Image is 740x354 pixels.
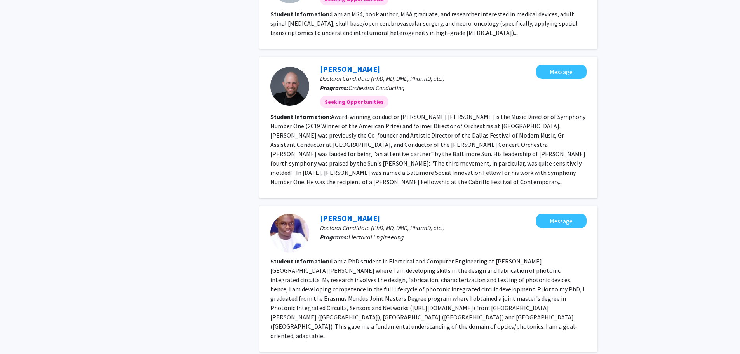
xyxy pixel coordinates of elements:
[6,319,33,348] iframe: Chat
[320,224,445,232] span: Doctoral Candidate (PhD, MD, DMD, PharmD, etc.)
[320,64,380,74] a: [PERSON_NAME]
[348,84,405,92] span: Orchestral Conducting
[536,214,587,228] button: Message Ikechi Ndamati
[270,113,585,186] fg-read-more: Award-winning conductor [PERSON_NAME] [PERSON_NAME] is the Music Director of Symphony Number One ...
[270,113,331,120] b: Student Information:
[536,65,587,79] button: Message Jordan Smith
[270,10,578,37] fg-read-more: I am an MS4, book author, MBA graduate, and researcher interested in medical devices, adult spina...
[320,233,348,241] b: Programs:
[320,75,445,82] span: Doctoral Candidate (PhD, MD, DMD, PharmD, etc.)
[270,10,331,18] b: Student Information:
[270,257,585,340] fg-read-more: I am a PhD student in Electrical and Computer Engineering at [PERSON_NAME][GEOGRAPHIC_DATA][PERSO...
[320,213,380,223] a: [PERSON_NAME]
[270,257,331,265] b: Student Information:
[348,233,404,241] span: Electrical Engineering
[320,96,388,108] mat-chip: Seeking Opportunities
[320,84,348,92] b: Programs:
